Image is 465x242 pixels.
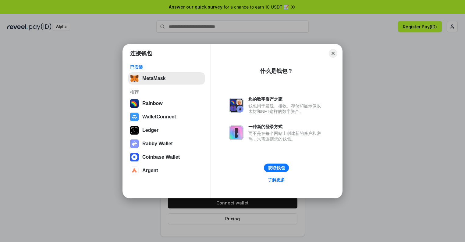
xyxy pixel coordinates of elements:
img: svg+xml,%3Csvg%20width%3D%2228%22%20height%3D%2228%22%20viewBox%3D%220%200%2028%2028%22%20fill%3D... [130,113,139,121]
h1: 连接钱包 [130,50,152,57]
button: 获取钱包 [264,164,289,172]
button: WalletConnect [128,111,205,123]
button: Rainbow [128,97,205,110]
div: Argent [142,168,158,173]
div: 获取钱包 [268,165,285,171]
button: MetaMask [128,72,205,85]
button: Rabby Wallet [128,138,205,150]
img: svg+xml,%3Csvg%20width%3D%2228%22%20height%3D%2228%22%20viewBox%3D%220%200%2028%2028%22%20fill%3D... [130,153,139,161]
img: svg+xml,%3Csvg%20width%3D%2228%22%20height%3D%2228%22%20viewBox%3D%220%200%2028%2028%22%20fill%3D... [130,166,139,175]
button: Ledger [128,124,205,136]
div: 钱包用于发送、接收、存储和显示像以太坊和NFT这样的数字资产。 [248,103,324,114]
div: 了解更多 [268,177,285,182]
button: Close [329,49,337,58]
img: svg+xml,%3Csvg%20fill%3D%22none%22%20height%3D%2233%22%20viewBox%3D%220%200%2035%2033%22%20width%... [130,74,139,83]
img: svg+xml,%3Csvg%20xmlns%3D%22http%3A%2F%2Fwww.w3.org%2F2000%2Fsvg%22%20fill%3D%22none%22%20viewBox... [229,125,243,140]
div: 什么是钱包？ [260,67,293,75]
button: Argent [128,164,205,177]
div: WalletConnect [142,114,176,120]
button: Coinbase Wallet [128,151,205,163]
div: MetaMask [142,76,165,81]
a: 了解更多 [264,176,289,184]
div: Rainbow [142,101,163,106]
div: 您的数字资产之家 [248,96,324,102]
div: 推荐 [130,89,203,95]
div: Coinbase Wallet [142,154,180,160]
img: svg+xml,%3Csvg%20width%3D%22120%22%20height%3D%22120%22%20viewBox%3D%220%200%20120%20120%22%20fil... [130,99,139,108]
img: svg+xml,%3Csvg%20xmlns%3D%22http%3A%2F%2Fwww.w3.org%2F2000%2Fsvg%22%20fill%3D%22none%22%20viewBox... [229,98,243,113]
div: 一种新的登录方式 [248,124,324,129]
div: Rabby Wallet [142,141,173,146]
div: 已安装 [130,64,203,70]
div: Ledger [142,128,158,133]
div: 而不是在每个网站上创建新的账户和密码，只需连接您的钱包。 [248,131,324,142]
img: svg+xml,%3Csvg%20xmlns%3D%22http%3A%2F%2Fwww.w3.org%2F2000%2Fsvg%22%20fill%3D%22none%22%20viewBox... [130,139,139,148]
img: svg+xml,%3Csvg%20xmlns%3D%22http%3A%2F%2Fwww.w3.org%2F2000%2Fsvg%22%20width%3D%2228%22%20height%3... [130,126,139,135]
